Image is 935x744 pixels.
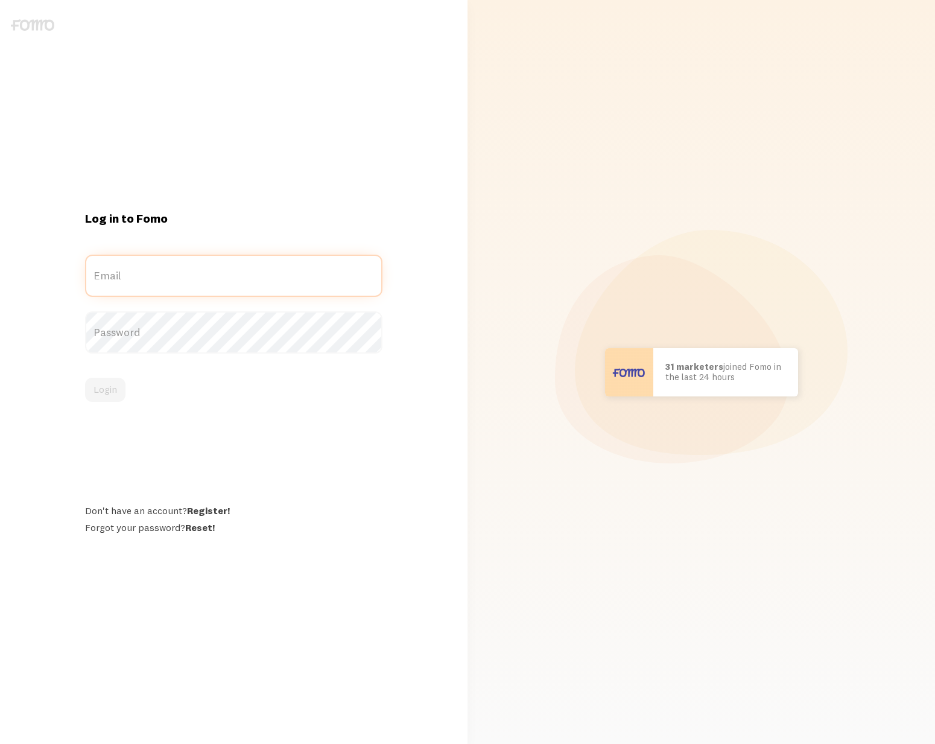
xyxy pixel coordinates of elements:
[185,521,215,533] a: Reset!
[605,348,653,396] img: User avatar
[85,255,382,297] label: Email
[187,504,230,517] a: Register!
[85,311,382,354] label: Password
[665,361,723,372] b: 31 marketers
[11,19,54,31] img: fomo-logo-gray-b99e0e8ada9f9040e2984d0d95b3b12da0074ffd48d1e5cb62ac37fc77b0b268.svg
[85,211,382,226] h1: Log in to Fomo
[85,521,382,533] div: Forgot your password?
[665,362,786,382] p: joined Fomo in the last 24 hours
[85,504,382,517] div: Don't have an account?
